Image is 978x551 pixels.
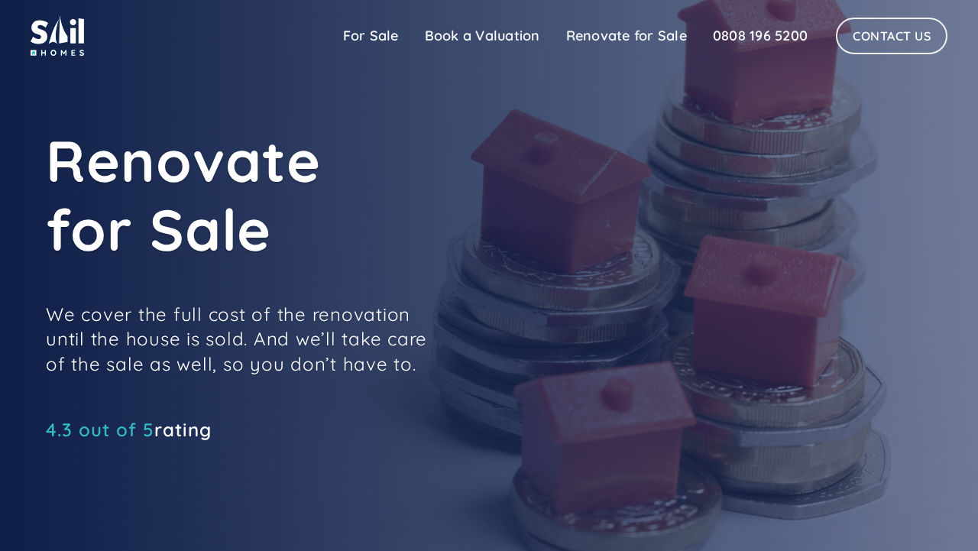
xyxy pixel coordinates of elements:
p: We cover the full cost of the renovation until the house is sold. And we’ll take care of the sale... [46,302,428,376]
a: Contact Us [836,18,947,54]
div: rating [46,422,212,437]
img: sail home logo [31,15,84,56]
h1: Renovate for Sale [46,126,733,264]
span: 4.3 out of 5 [46,418,154,441]
a: Renovate for Sale [553,21,700,51]
a: 4.3 out of 5rating [46,422,212,437]
a: Book a Valuation [412,21,553,51]
a: 0808 196 5200 [700,21,821,51]
a: For Sale [330,21,412,51]
iframe: Customer reviews powered by Trustpilot [46,445,275,463]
